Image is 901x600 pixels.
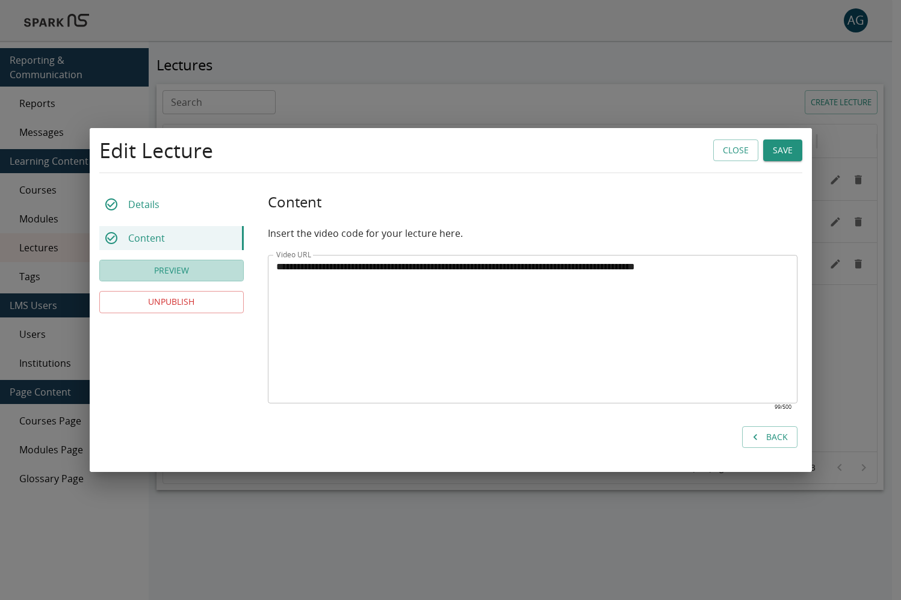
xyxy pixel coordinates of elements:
h5: Content [268,192,797,212]
button: UNPUBLISH [99,291,244,313]
button: Preview [99,260,244,282]
label: Video URL [276,249,311,260]
p: Content [128,231,165,245]
div: Lecture Builder Tabs [99,192,244,250]
button: Back [742,426,797,448]
p: Insert the video code for your lecture here. [268,226,797,240]
button: Close [713,139,758,162]
p: Details [128,197,159,212]
h4: Edit Lecture [99,138,213,163]
button: Save [763,139,802,162]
